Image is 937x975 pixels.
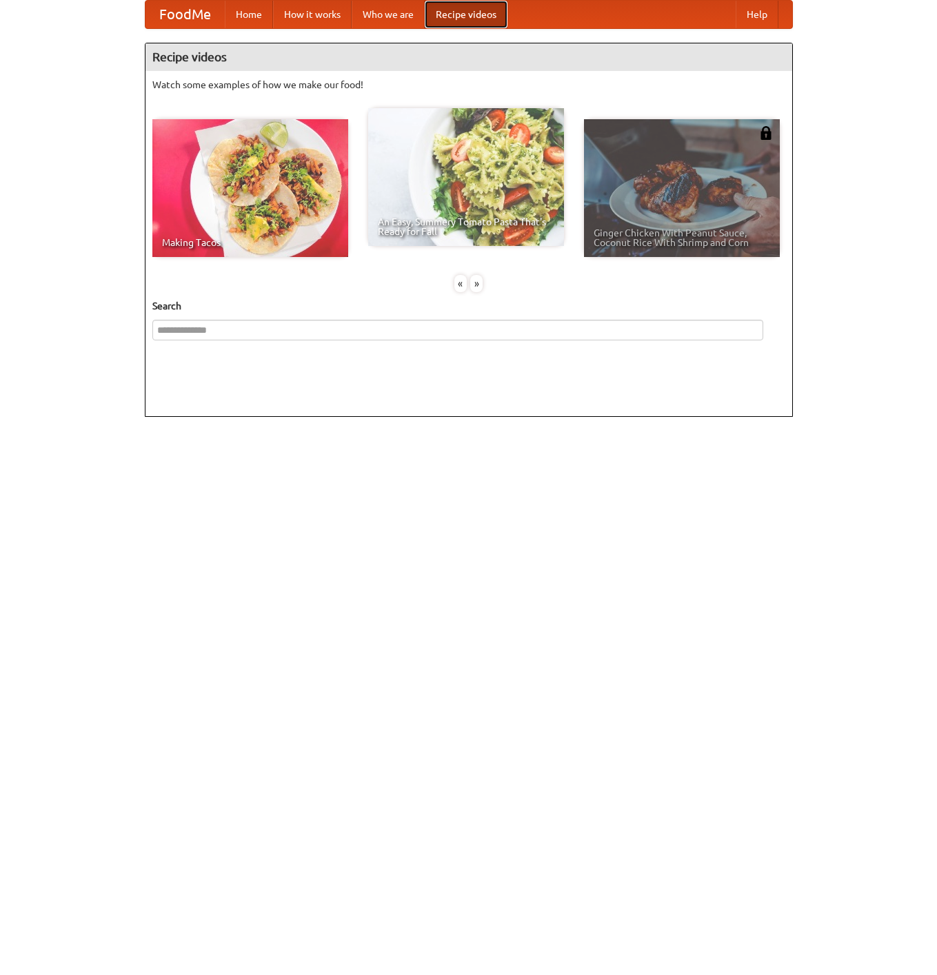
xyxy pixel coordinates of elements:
a: Who we are [352,1,425,28]
h4: Recipe videos [145,43,792,71]
h5: Search [152,299,785,313]
a: Home [225,1,273,28]
span: Making Tacos [162,238,339,247]
div: « [454,275,467,292]
a: How it works [273,1,352,28]
a: Recipe videos [425,1,507,28]
a: FoodMe [145,1,225,28]
p: Watch some examples of how we make our food! [152,78,785,92]
a: An Easy, Summery Tomato Pasta That's Ready for Fall [368,108,564,246]
a: Making Tacos [152,119,348,257]
img: 483408.png [759,126,773,140]
span: An Easy, Summery Tomato Pasta That's Ready for Fall [378,217,554,236]
a: Help [736,1,778,28]
div: » [470,275,483,292]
